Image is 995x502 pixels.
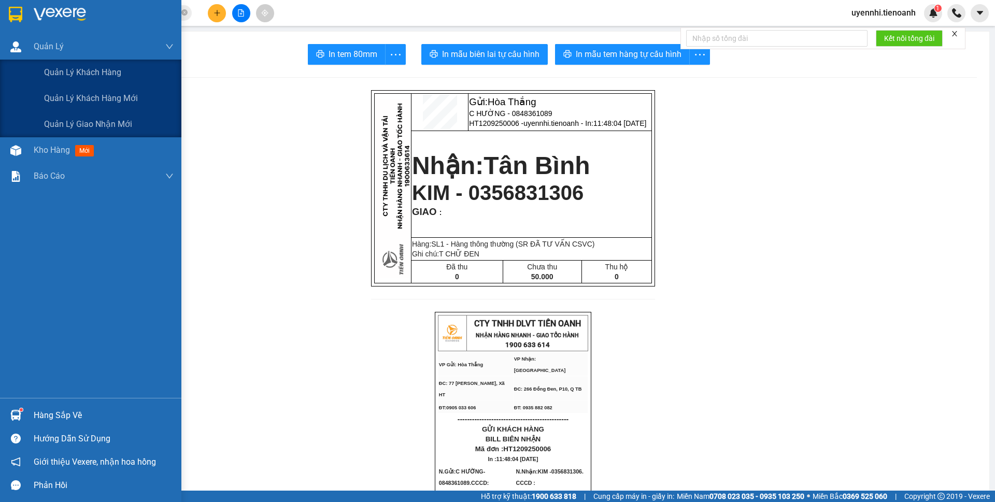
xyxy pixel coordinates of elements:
span: uyennhi.tienoanh [843,6,924,19]
span: more [690,48,709,61]
span: Gửi: [469,96,536,107]
span: HT1209250006 - [469,119,646,127]
span: | [584,491,586,502]
span: T CHỮ ĐEN [439,250,479,258]
div: Hướng dẫn sử dụng [34,431,174,447]
span: Tân Bình [484,152,590,179]
img: warehouse-icon [10,41,21,52]
strong: 1900 633 614 [505,341,550,349]
img: icon-new-feature [929,8,938,18]
span: C HƯỜNG [456,468,483,475]
span: uyennhi.tienoanh - In: [523,119,646,127]
img: warehouse-icon [10,145,21,156]
span: KIM - [516,468,584,486]
span: 0 [455,272,459,281]
span: printer [563,50,572,60]
strong: 0708 023 035 - 0935 103 250 [709,492,804,500]
span: CCCD: [471,480,490,486]
span: 11:48:04 [DATE] [496,456,538,462]
button: more [385,44,406,65]
span: printer [430,50,438,60]
span: GIAO [412,206,437,217]
span: Thu hộ [605,263,629,271]
span: Kho hàng [34,145,70,155]
span: down [165,42,174,51]
img: phone-icon [952,8,961,18]
span: ĐC: 77 [PERSON_NAME], Xã HT [439,381,505,397]
span: N.Gửi: [439,468,491,486]
span: Miền Nam [677,491,804,502]
button: Kết nối tổng đài [876,30,943,47]
span: KIM - 0356831306 [412,181,584,204]
span: Chưa thu [527,263,557,271]
strong: NHẬN HÀNG NHANH - GIAO TỐC HÀNH [476,332,579,339]
span: aim [261,9,268,17]
span: 0 [615,272,619,281]
span: caret-down [975,8,985,18]
span: In : [488,456,538,462]
span: question-circle [11,434,21,443]
span: VP Gửi: Hòa Thắng [439,362,483,367]
span: message [11,480,21,490]
span: Quản Lý [34,40,64,53]
span: Cung cấp máy in - giấy in: [593,491,674,502]
span: Hòa Thắng [488,96,536,107]
span: mới [75,145,94,156]
span: 0848361089. [439,480,491,486]
strong: 0369 525 060 [843,492,887,500]
span: 11:48:04 [DATE] [593,119,646,127]
span: plus [214,9,221,17]
button: plus [208,4,226,22]
span: Quản lý khách hàng mới [44,92,138,105]
button: more [689,44,710,65]
span: HT1209250006 [503,445,551,453]
span: BILL BIÊN NHẬN [486,435,541,443]
span: 1 - Hàng thông thường (SR ĐÃ TƯ VẤN CSVC) [440,240,594,248]
span: N.Nhận: [516,468,584,486]
button: printerIn tem 80mm [308,44,386,65]
button: caret-down [971,4,989,22]
span: close-circle [181,8,188,18]
span: close [951,30,958,37]
button: file-add [232,4,250,22]
span: file-add [237,9,245,17]
span: ĐC: 266 Đồng Đen, P10, Q TB [514,386,582,392]
button: printerIn mẫu biên lai tự cấu hình [421,44,548,65]
sup: 1 [934,5,942,12]
div: Hàng sắp về [34,408,174,423]
span: Ghi chú: [412,250,479,258]
span: | [895,491,897,502]
span: Miền Bắc [813,491,887,502]
img: logo-vxr [9,7,22,22]
span: more [386,48,405,61]
span: : [437,208,442,217]
button: printerIn mẫu tem hàng tự cấu hình [555,44,690,65]
span: Giới thiệu Vexere, nhận hoa hồng [34,455,156,468]
span: printer [316,50,324,60]
span: Quản lý giao nhận mới [44,118,132,131]
span: In tem 80mm [329,48,377,61]
span: 1 [936,5,940,12]
span: notification [11,457,21,467]
span: Kết nối tổng đài [884,33,934,44]
span: Đã thu [446,263,467,271]
span: down [165,172,174,180]
span: ---------------------------------------------- [458,415,568,423]
strong: Nhận: [412,152,590,179]
span: ⚪️ [807,494,810,498]
img: warehouse-icon [10,410,21,421]
img: solution-icon [10,171,21,182]
span: CTY TNHH DLVT TIẾN OANH [474,319,581,328]
span: ĐT:0905 033 606 [439,405,476,410]
button: aim [256,4,274,22]
span: Mã đơn : [475,445,551,453]
span: ĐT: 0935 882 082 [514,405,552,410]
span: Hỗ trợ kỹ thuật: [481,491,576,502]
span: copyright [937,493,945,500]
span: VP Nhận: [GEOGRAPHIC_DATA] [514,356,566,373]
span: In mẫu biên lai tự cấu hình [442,48,539,61]
span: GỬI KHÁCH HÀNG [482,425,544,433]
strong: 1900 633 818 [532,492,576,500]
input: Nhập số tổng đài [686,30,868,47]
div: Phản hồi [34,478,174,493]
